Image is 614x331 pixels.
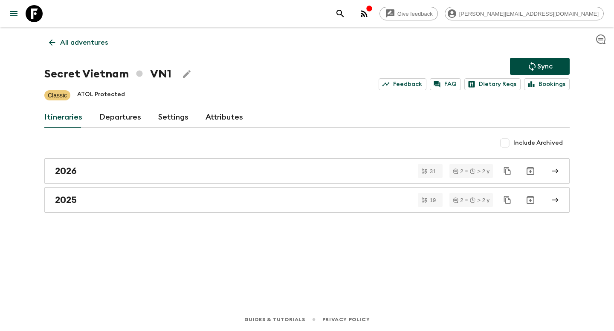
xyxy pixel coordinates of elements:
span: 19 [425,197,441,203]
div: 2 [453,197,463,203]
span: 31 [425,168,441,174]
button: Duplicate [500,163,515,179]
h1: Secret Vietnam VN1 [44,66,171,83]
a: 2026 [44,158,570,184]
a: Feedback [379,78,426,90]
button: search adventures [332,5,349,22]
p: Classic [48,91,67,100]
div: [PERSON_NAME][EMAIL_ADDRESS][DOMAIN_NAME] [445,7,604,20]
button: menu [5,5,22,22]
button: Archive [522,191,539,208]
p: ATOL Protected [77,90,125,100]
a: Itineraries [44,107,82,128]
a: All adventures [44,34,113,51]
button: Edit Adventure Title [178,66,195,83]
span: Give feedback [393,11,437,17]
a: Departures [99,107,141,128]
a: Settings [158,107,188,128]
div: 2 [453,168,463,174]
a: Privacy Policy [322,315,370,324]
a: Guides & Tutorials [244,315,305,324]
span: [PERSON_NAME][EMAIL_ADDRESS][DOMAIN_NAME] [455,11,603,17]
span: Include Archived [513,139,563,147]
div: > 2 y [470,197,489,203]
button: Archive [522,163,539,180]
p: All adventures [60,37,108,48]
a: FAQ [430,78,461,90]
div: > 2 y [470,168,489,174]
a: Dietary Reqs [464,78,521,90]
a: Give feedback [379,7,438,20]
h2: 2026 [55,165,77,177]
h2: 2025 [55,194,77,205]
a: Attributes [206,107,243,128]
button: Sync adventure departures to the booking engine [510,58,570,75]
p: Sync [537,61,553,71]
a: Bookings [524,78,570,90]
a: 2025 [44,187,570,213]
button: Duplicate [500,192,515,208]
